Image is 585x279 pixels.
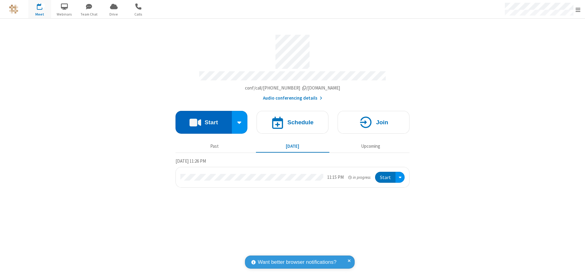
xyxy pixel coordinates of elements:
[375,172,395,183] button: Start
[263,95,322,102] button: Audio conferencing details
[175,158,206,164] span: [DATE] 11:26 PM
[175,30,409,102] section: Account details
[338,111,409,134] button: Join
[334,140,407,152] button: Upcoming
[287,119,314,125] h4: Schedule
[245,85,340,92] button: Copy my meeting room linkCopy my meeting room link
[28,12,51,17] span: Meet
[395,172,405,183] div: Open menu
[127,12,150,17] span: Calls
[327,174,344,181] div: 11:15 PM
[258,258,336,266] span: Want better browser notifications?
[178,140,251,152] button: Past
[348,175,370,180] em: in progress
[41,3,45,8] div: 1
[245,85,340,91] span: Copy my meeting room link
[256,140,329,152] button: [DATE]
[175,157,409,188] section: Today's Meetings
[102,12,125,17] span: Drive
[78,12,101,17] span: Team Chat
[53,12,76,17] span: Webinars
[257,111,328,134] button: Schedule
[376,119,388,125] h4: Join
[204,119,218,125] h4: Start
[175,111,232,134] button: Start
[232,111,248,134] div: Start conference options
[9,5,18,14] img: QA Selenium DO NOT DELETE OR CHANGE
